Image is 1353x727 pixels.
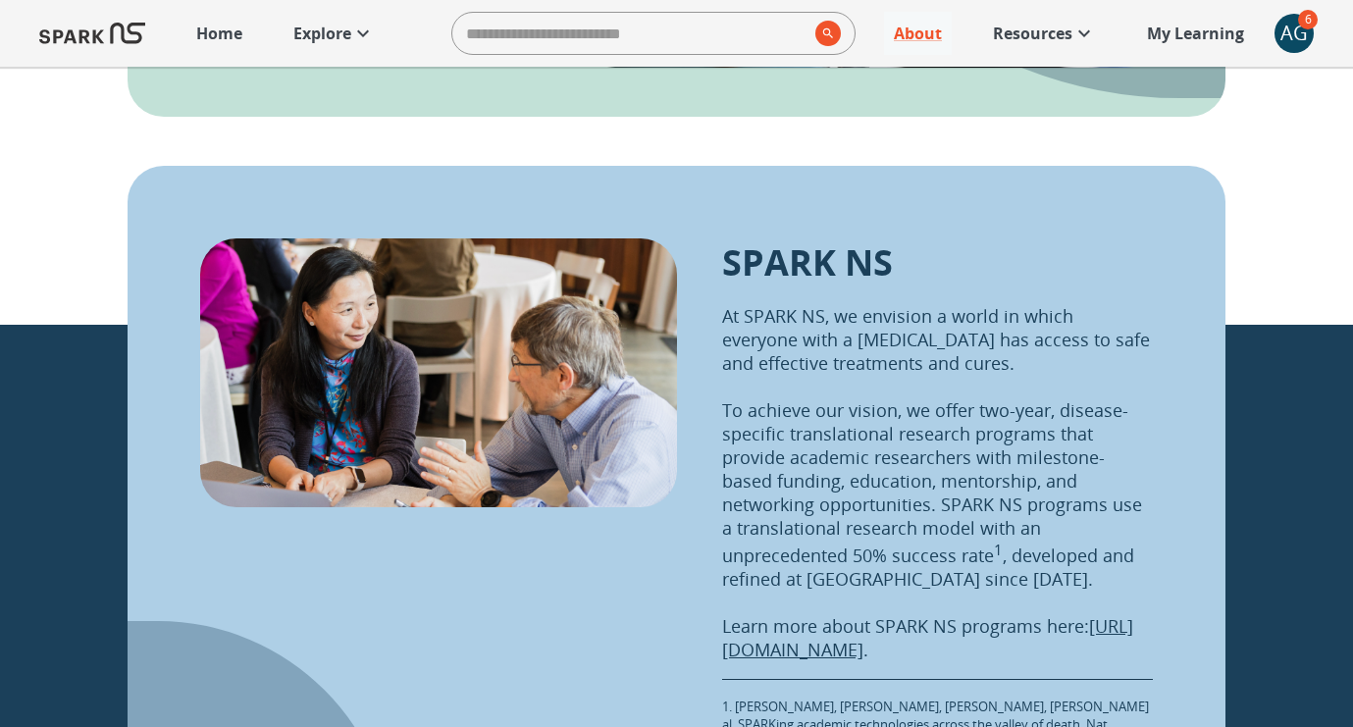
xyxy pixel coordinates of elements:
a: Home [186,12,252,55]
p: Explore [293,22,351,45]
a: My Learning [1137,12,1255,55]
button: account of current user [1275,14,1314,53]
p: Resources [993,22,1072,45]
p: My Learning [1147,22,1244,45]
p: At SPARK NS, we envision a world in which everyone with a [MEDICAL_DATA] has access to safe and e... [722,304,1154,661]
img: Logo of SPARK at Stanford [39,10,145,57]
span: 6 [1298,10,1318,29]
sup: 1 [994,540,1003,559]
div: AG [1275,14,1314,53]
p: SPARK NS [722,238,893,286]
a: About [884,12,952,55]
a: Resources [983,12,1106,55]
a: Explore [284,12,385,55]
button: search [807,13,841,54]
p: Home [196,22,242,45]
a: [URL][DOMAIN_NAME] [722,614,1133,661]
p: About [894,22,942,45]
img: SPARK NS Learning [200,238,677,506]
